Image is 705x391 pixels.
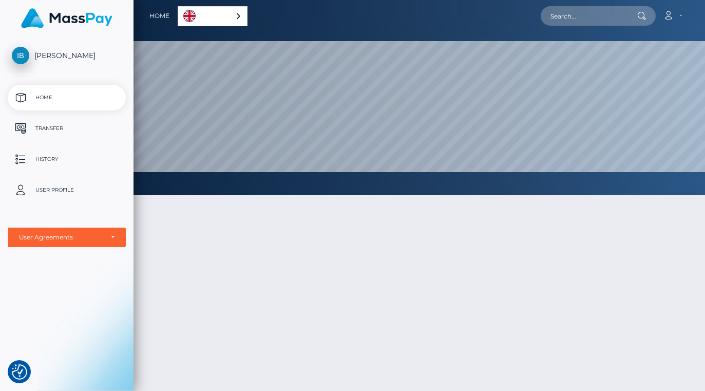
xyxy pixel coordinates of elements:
div: Language [178,6,247,26]
p: History [12,152,122,167]
div: User Agreements [19,233,103,241]
p: Transfer [12,121,122,136]
p: User Profile [12,182,122,198]
a: Transfer [8,116,126,141]
input: Search... [541,6,637,26]
button: User Agreements [8,228,126,247]
a: Home [149,5,169,27]
aside: Language selected: English [178,6,247,26]
button: Consent Preferences [12,364,27,380]
a: English [178,7,247,26]
p: Home [12,90,122,105]
img: Revisit consent button [12,364,27,380]
img: MassPay [21,8,112,28]
a: User Profile [8,177,126,203]
a: Home [8,85,126,110]
span: [PERSON_NAME] [8,51,126,60]
a: History [8,146,126,172]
